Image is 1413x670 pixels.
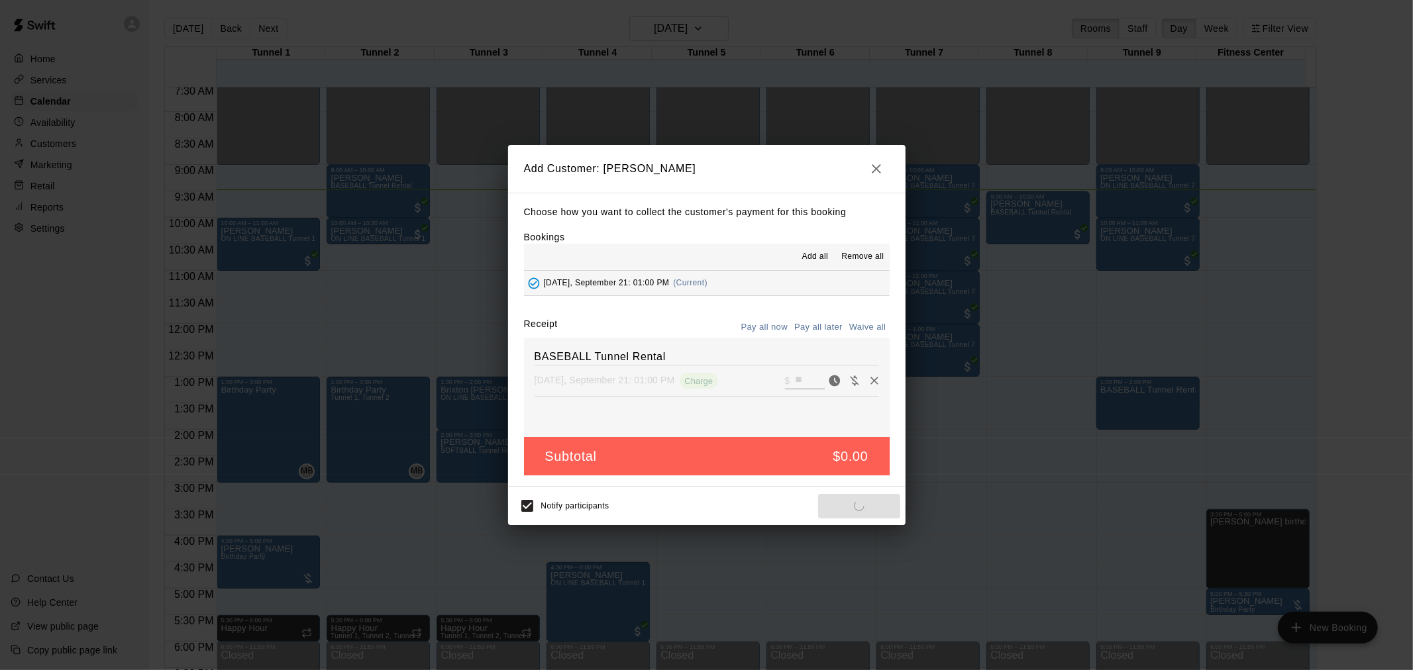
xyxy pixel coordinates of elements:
[785,374,790,387] p: $
[545,448,597,465] h5: Subtotal
[508,145,906,193] h2: Add Customer: [PERSON_NAME]
[524,317,558,338] label: Receipt
[802,250,829,263] span: Add all
[841,250,884,263] span: Remove all
[738,317,792,338] button: Pay all now
[524,204,890,220] p: Choose how you want to collect the customer's payment for this booking
[864,371,884,391] button: Remove
[544,278,670,287] span: [DATE], September 21: 01:00 PM
[836,246,889,267] button: Remove all
[524,273,544,293] button: Added - Collect Payment
[846,317,890,338] button: Waive all
[825,374,845,385] span: Pay now
[541,502,609,511] span: Notify participants
[791,317,846,338] button: Pay all later
[845,374,864,385] span: Waive payment
[535,373,675,387] p: [DATE], September 21: 01:00 PM
[673,278,707,287] span: (Current)
[524,232,565,242] label: Bookings
[524,271,890,295] button: Added - Collect Payment[DATE], September 21: 01:00 PM(Current)
[535,348,879,365] h6: BASEBALL Tunnel Rental
[833,448,868,465] h5: $0.00
[794,246,836,267] button: Add all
